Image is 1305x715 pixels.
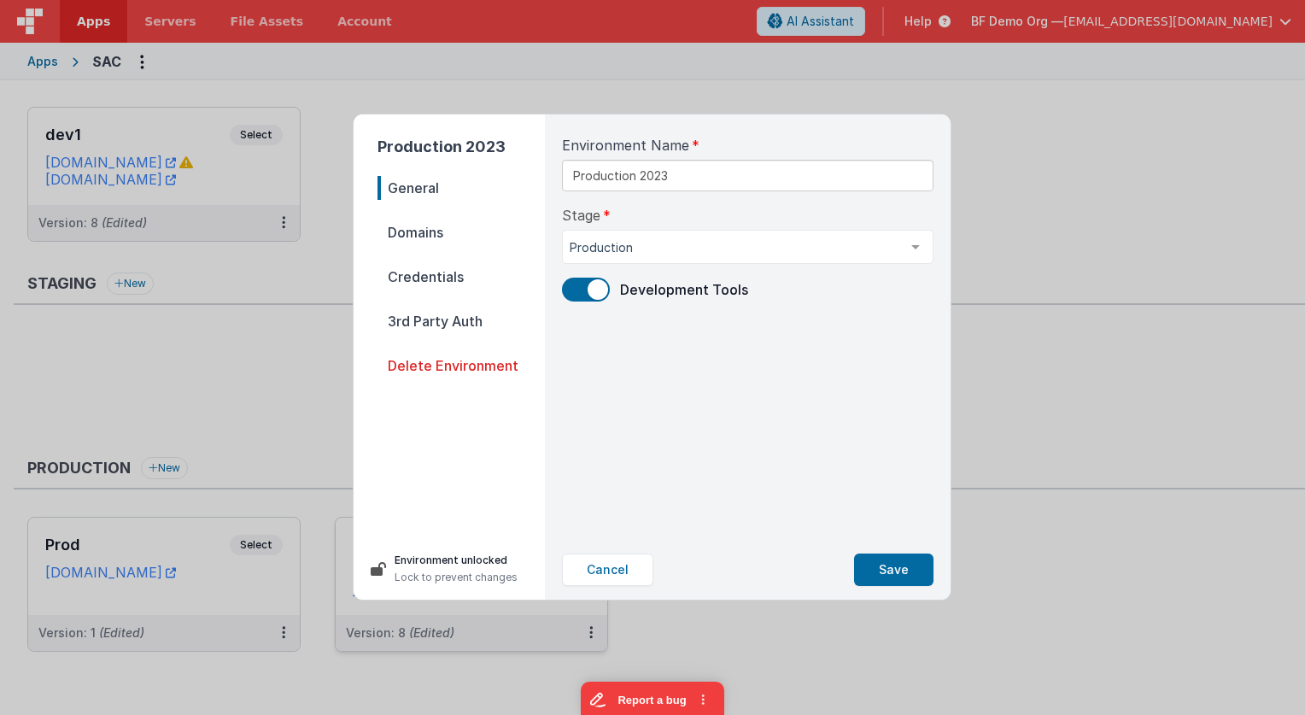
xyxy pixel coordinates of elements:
span: General [377,176,545,200]
span: Production [570,239,898,256]
span: Development Tools [620,281,748,298]
span: Domains [377,220,545,244]
span: Credentials [377,265,545,289]
button: Save [854,554,933,586]
button: Cancel [562,554,653,586]
h2: Production 2023 [377,135,545,159]
span: Delete Environment [377,354,545,378]
p: Environment unlocked [395,552,518,569]
span: Environment Name [562,135,689,155]
span: 3rd Party Auth [377,309,545,333]
p: Lock to prevent changes [395,569,518,586]
span: Stage [562,205,600,226]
